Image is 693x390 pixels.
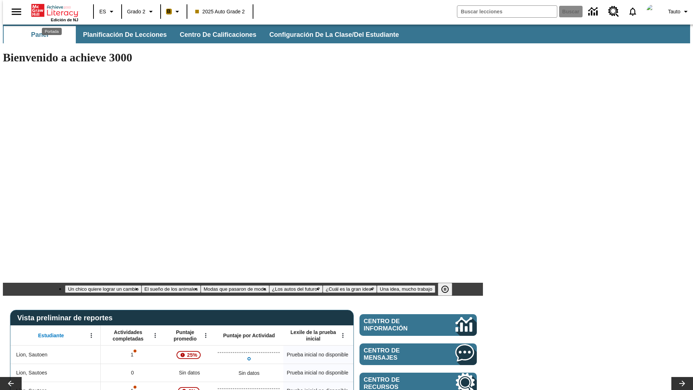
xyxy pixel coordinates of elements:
[131,369,134,377] span: 0
[438,283,459,296] div: Pausar
[364,347,434,361] span: Centro de mensajes
[174,26,262,43] button: Centro de calificaciones
[16,369,47,377] span: Lion, Sautoes
[438,283,452,296] button: Pausar
[101,346,164,364] div: 1, Es posible que sea inválido el puntaje de una o más actividades., Lion, Sautoen
[101,364,164,382] div: 0, Lion, Sautoes
[96,5,119,18] button: Lenguaje: ES, Selecciona un idioma
[127,8,145,16] span: Grado 2
[175,365,204,380] span: Sin datos
[263,26,405,43] button: Configuración de la clase/del estudiante
[16,351,47,359] span: Lion, Sautoen
[623,2,642,21] a: Notificaciones
[4,26,76,43] button: Panel
[646,4,661,19] img: avatar image
[235,366,263,380] div: Sin datos, Lion, Sautoes
[180,31,256,39] span: Centro de calificaciones
[77,26,173,43] button: Planificación de lecciones
[164,346,215,364] div: , 25%, ¡Atención! La puntuación media de 25% correspondiente al primer intento de este estudiante...
[3,26,405,43] div: Subbarra de navegación
[223,332,275,339] span: Puntaje por Actividad
[269,285,323,293] button: Diapositiva 4 ¿Los autos del futuro?
[184,348,200,361] span: 25%
[51,18,78,22] span: Edición de NJ
[269,31,399,39] span: Configuración de la clase/del estudiante
[163,5,184,18] button: Boost El color de la clase es anaranjado claro. Cambiar el color de la clase.
[352,364,420,382] div: Sin datos, Lion, Sautoes
[17,314,116,322] span: Vista preliminar de reportes
[150,330,161,341] button: Abrir menú
[3,51,483,64] h1: Bienvenido a achieve 3000
[668,8,680,16] span: Tauto
[124,5,158,18] button: Grado: Grado 2, Elige un grado
[323,285,377,293] button: Diapositiva 5 ¿Cuál es la gran idea?
[168,329,202,342] span: Puntaje promedio
[164,364,215,382] div: Sin datos, Lion, Sautoes
[201,285,269,293] button: Diapositiva 3 Modas que pasaron de moda
[141,285,201,293] button: Diapositiva 2 El sueño de los animales
[38,332,64,339] span: Estudiante
[31,3,78,22] div: Portada
[65,285,141,293] button: Diapositiva 1 Un chico quiere lograr un cambio
[287,351,348,359] span: Prueba inicial no disponible, Lion, Sautoen
[167,7,171,16] span: B
[287,369,348,377] span: Prueba inicial no disponible, Lion, Sautoes
[195,8,245,16] span: 2025 Auto Grade 2
[665,5,693,18] button: Perfil/Configuración
[352,346,420,364] div: Sin datos, Lion, Sautoen
[42,28,62,35] div: Portada
[377,285,435,293] button: Diapositiva 6 Una idea, mucho trabajo
[359,343,477,365] a: Centro de mensajes
[99,8,106,16] span: ES
[671,377,693,390] button: Carrusel de lecciones, seguir
[359,314,477,336] a: Centro de información
[130,351,135,359] p: 1
[31,3,78,18] a: Portada
[86,330,97,341] button: Abrir menú
[364,318,431,332] span: Centro de información
[287,329,340,342] span: Lexile de la prueba inicial
[584,2,604,22] a: Centro de información
[604,2,623,21] a: Centro de recursos, Se abrirá en una pestaña nueva.
[200,330,211,341] button: Abrir menú
[642,2,665,21] button: Escoja un nuevo avatar
[83,31,167,39] span: Planificación de lecciones
[6,1,27,22] button: Abrir el menú lateral
[3,25,690,43] div: Subbarra de navegación
[457,6,557,17] input: Buscar campo
[104,329,152,342] span: Actividades completadas
[337,330,348,341] button: Abrir menú
[31,31,48,39] span: Panel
